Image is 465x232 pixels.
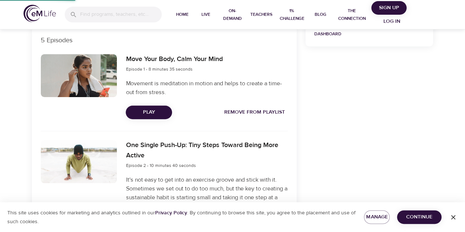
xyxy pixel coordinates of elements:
[377,17,407,26] span: Log in
[278,7,305,22] span: 1% Challenge
[371,1,407,15] button: Sign Up
[126,106,172,119] button: Play
[126,140,287,161] h6: One Single Push-Up: Tiny Steps Toward Being More Active
[364,210,390,224] button: Manage
[224,108,285,117] span: Remove from Playlist
[155,210,187,216] a: Privacy Policy
[126,79,287,97] p: Movement is meditation in motion and helps to create a time-out from stress.
[132,108,166,117] span: Play
[197,11,215,18] span: Live
[174,11,191,18] span: Home
[126,163,196,168] span: Episode 2 - 10 minutes 40 seconds
[374,3,404,13] span: Sign Up
[374,15,409,28] button: Log in
[312,11,329,18] span: Blog
[24,5,56,22] img: logo
[397,210,441,224] button: Continue
[126,54,222,65] h6: Move Your Body, Calm Your Mind
[221,7,244,22] span: On-Demand
[41,35,288,45] p: 5 Episodes
[403,213,436,222] span: Continue
[250,11,272,18] span: Teachers
[335,7,368,22] span: The Connection
[126,66,192,72] span: Episode 1 - 8 minutes 35 seconds
[126,175,287,211] p: It's not easy to get into an exercise groove and stick with it. Sometimes we set out to do too mu...
[80,7,162,22] input: Find programs, teachers, etc...
[370,213,384,222] span: Manage
[314,22,411,37] a: View Dashboard
[221,106,288,119] button: Remove from Playlist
